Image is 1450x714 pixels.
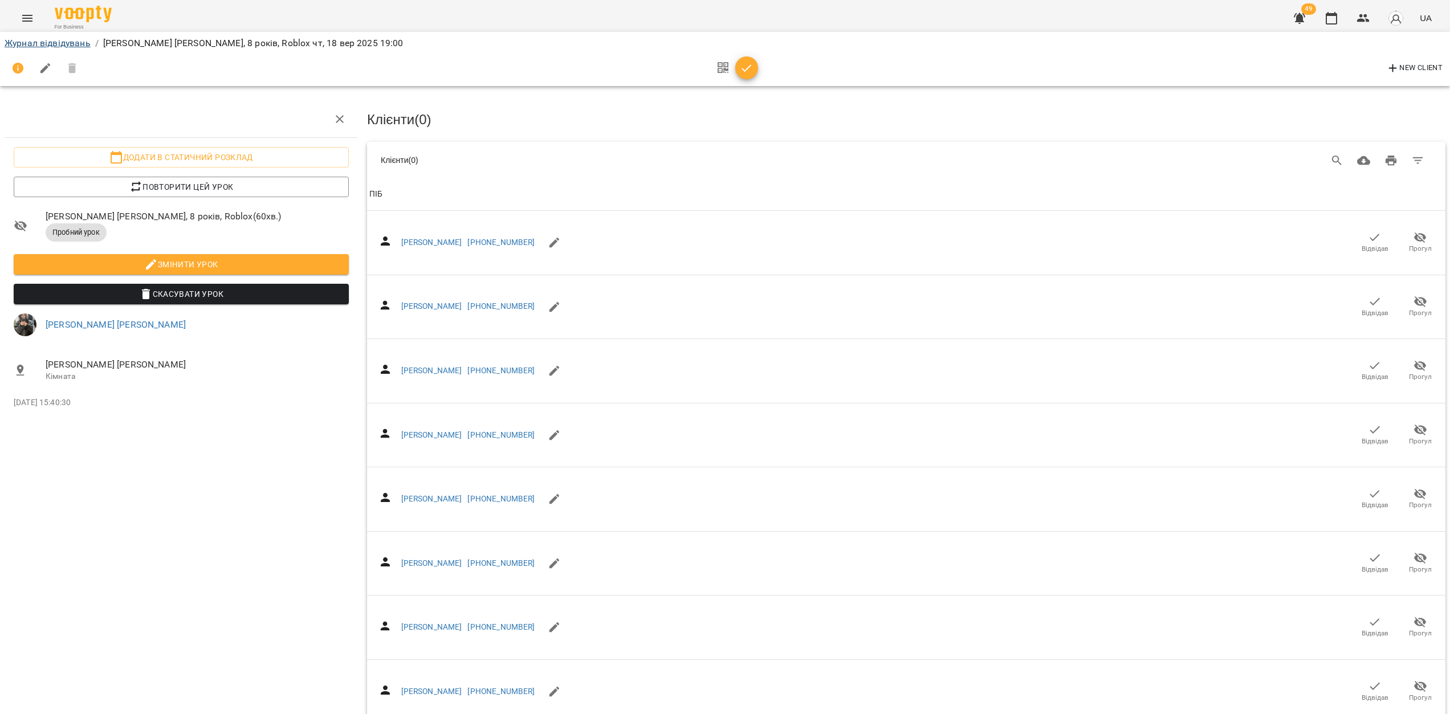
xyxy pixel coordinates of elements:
a: [PHONE_NUMBER] [467,430,535,439]
span: Відвідав [1362,693,1388,703]
span: Відвідав [1362,500,1388,510]
button: Друк [1378,147,1405,174]
a: [PERSON_NAME] [401,494,462,503]
span: Прогул [1409,244,1432,254]
span: [PERSON_NAME] [PERSON_NAME] [46,358,349,372]
span: Прогул [1409,629,1432,638]
button: Search [1323,147,1351,174]
button: Змінити урок [14,254,349,275]
span: Змінити урок [23,258,340,271]
span: Відвідав [1362,372,1388,382]
button: Фільтр [1404,147,1432,174]
div: ПІБ [369,187,382,201]
span: Додати в статичний розклад [23,150,340,164]
div: Sort [369,187,382,201]
button: Menu [14,5,41,32]
p: [PERSON_NAME] [PERSON_NAME], 8 років, Roblox чт, 18 вер 2025 19:00 [103,36,404,50]
span: For Business [55,23,112,31]
span: Відвідав [1362,629,1388,638]
img: 8337ee6688162bb2290644e8745a615f.jpg [14,313,36,336]
span: Прогул [1409,436,1432,446]
button: Повторити цей урок [14,177,349,197]
a: [PHONE_NUMBER] [467,622,535,631]
button: Прогул [1398,419,1443,451]
button: Прогул [1398,676,1443,708]
p: Кімната [46,371,349,382]
div: Table Toolbar [367,142,1445,178]
button: Відвідав [1352,419,1398,451]
button: Прогул [1398,227,1443,259]
button: UA [1415,7,1436,28]
a: [PHONE_NUMBER] [467,687,535,696]
span: Прогул [1409,500,1432,510]
nav: breadcrumb [5,36,1445,50]
a: [PHONE_NUMBER] [467,494,535,503]
button: Прогул [1398,483,1443,515]
button: Відвідав [1352,291,1398,323]
span: Пробний урок [46,227,107,238]
img: Voopty Logo [55,6,112,22]
span: UA [1420,12,1432,24]
span: Прогул [1409,308,1432,318]
button: Прогул [1398,355,1443,387]
h3: Клієнти ( 0 ) [367,112,1445,127]
button: Відвідав [1352,611,1398,643]
button: Скасувати Урок [14,284,349,304]
button: Відвідав [1352,483,1398,515]
a: [PERSON_NAME] [401,622,462,631]
span: New Client [1386,62,1443,75]
a: [PERSON_NAME] [401,430,462,439]
span: Прогул [1409,693,1432,703]
li: / [95,36,99,50]
button: Додати в статичний розклад [14,147,349,168]
button: Відвідав [1352,676,1398,708]
button: New Client [1383,59,1445,77]
span: Відвідав [1362,308,1388,318]
a: [PERSON_NAME] [401,238,462,247]
a: [PHONE_NUMBER] [467,366,535,375]
a: [PERSON_NAME] [PERSON_NAME] [46,319,186,330]
button: Прогул [1398,291,1443,323]
a: [PERSON_NAME] [401,558,462,568]
button: Відвідав [1352,227,1398,259]
a: [PERSON_NAME] [401,301,462,311]
span: [PERSON_NAME] [PERSON_NAME], 8 років, Roblox ( 60 хв. ) [46,210,349,223]
button: Завантажити CSV [1350,147,1378,174]
span: 49 [1301,3,1316,15]
a: [PHONE_NUMBER] [467,558,535,568]
span: Повторити цей урок [23,180,340,194]
span: Відвідав [1362,436,1388,446]
span: Прогул [1409,565,1432,574]
a: Журнал відвідувань [5,38,91,48]
span: Скасувати Урок [23,287,340,301]
span: Прогул [1409,372,1432,382]
div: Клієнти ( 0 ) [381,154,871,166]
p: [DATE] 15:40:30 [14,397,349,409]
button: Відвідав [1352,548,1398,580]
button: Прогул [1398,611,1443,643]
span: ПІБ [369,187,1443,201]
a: [PERSON_NAME] [401,366,462,375]
button: Прогул [1398,548,1443,580]
span: Відвідав [1362,244,1388,254]
img: avatar_s.png [1388,10,1404,26]
button: Відвідав [1352,355,1398,387]
span: Відвідав [1362,565,1388,574]
a: [PERSON_NAME] [401,687,462,696]
a: [PHONE_NUMBER] [467,238,535,247]
a: [PHONE_NUMBER] [467,301,535,311]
